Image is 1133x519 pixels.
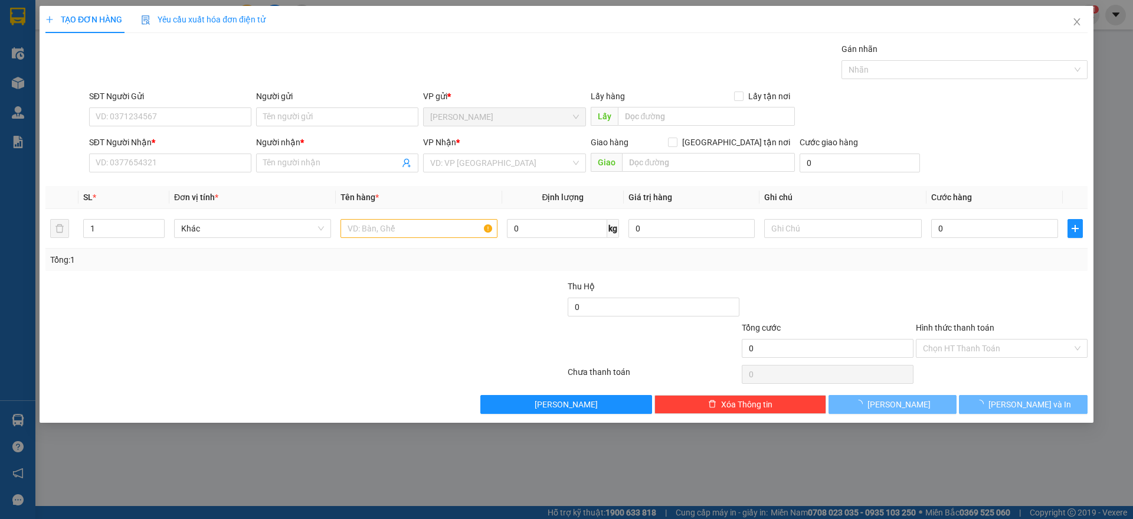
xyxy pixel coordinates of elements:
[83,192,93,202] span: SL
[340,219,497,238] input: VD: Bàn, Ghế
[535,398,598,411] span: [PERSON_NAME]
[721,398,772,411] span: Xóa Thông tin
[424,138,457,147] span: VP Nhận
[1072,17,1082,27] span: close
[340,192,379,202] span: Tên hàng
[800,154,920,172] input: Cước giao hàng
[628,192,672,202] span: Giá trị hàng
[622,153,795,172] input: Dọc đường
[256,90,418,103] div: Người gửi
[960,395,1088,414] button: [PERSON_NAME] và In
[89,136,251,149] div: SĐT Người Nhận
[760,186,926,209] th: Ghi chú
[1068,224,1082,233] span: plus
[829,395,957,414] button: [PERSON_NAME]
[855,400,868,408] span: loading
[841,44,877,54] label: Gán nhãn
[174,192,218,202] span: Đơn vị tính
[744,90,795,103] span: Lấy tận nơi
[591,138,628,147] span: Giao hàng
[141,15,266,24] span: Yêu cầu xuất hóa đơn điện tử
[1067,219,1083,238] button: plus
[402,158,412,168] span: user-add
[45,15,122,24] span: TẠO ĐƠN HÀNG
[607,219,619,238] span: kg
[677,136,795,149] span: [GEOGRAPHIC_DATA] tận nơi
[916,323,994,332] label: Hình thức thanh toán
[481,395,653,414] button: [PERSON_NAME]
[568,282,595,291] span: Thu Hộ
[256,136,418,149] div: Người nhận
[988,398,1071,411] span: [PERSON_NAME] và In
[618,107,795,126] input: Dọc đường
[45,15,54,24] span: plus
[742,323,781,332] span: Tổng cước
[591,92,625,101] span: Lấy hàng
[655,395,827,414] button: deleteXóa Thông tin
[708,400,716,409] span: delete
[975,400,988,408] span: loading
[868,398,931,411] span: [PERSON_NAME]
[181,220,324,237] span: Khác
[1060,6,1093,39] button: Close
[89,90,251,103] div: SĐT Người Gửi
[765,219,922,238] input: Ghi Chú
[141,15,150,25] img: icon
[931,192,972,202] span: Cước hàng
[628,219,755,238] input: 0
[424,90,586,103] div: VP gửi
[566,365,741,386] div: Chưa thanh toán
[542,192,584,202] span: Định lượng
[50,219,69,238] button: delete
[50,253,437,266] div: Tổng: 1
[431,108,579,126] span: Gia Kiệm
[800,138,858,147] label: Cước giao hàng
[591,153,622,172] span: Giao
[591,107,618,126] span: Lấy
